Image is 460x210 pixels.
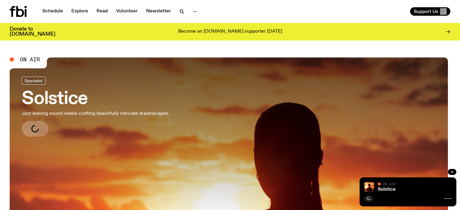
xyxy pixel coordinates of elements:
[22,77,45,85] a: Specialist
[410,7,450,16] button: Support Us
[20,57,40,62] span: On Air
[414,9,438,14] span: Support Us
[378,187,396,192] a: Solstice
[113,7,141,16] a: Volunteer
[22,91,169,108] h3: Solstice
[142,7,175,16] a: Newsletter
[364,182,374,192] img: A girl standing in the ocean as waist level, staring into the rise of the sun.
[383,182,395,186] span: On Air
[39,7,67,16] a: Schedule
[68,7,92,16] a: Explore
[178,29,282,34] p: Become an [DOMAIN_NAME] supporter [DATE]
[10,27,55,37] h3: Donate to [DOMAIN_NAME]
[22,110,169,117] p: Jazz leaning sound rebels crafting beautifully intricate dreamscapes.
[93,7,111,16] a: Read
[22,77,169,137] a: SolsticeJazz leaning sound rebels crafting beautifully intricate dreamscapes.
[24,78,43,83] span: Specialist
